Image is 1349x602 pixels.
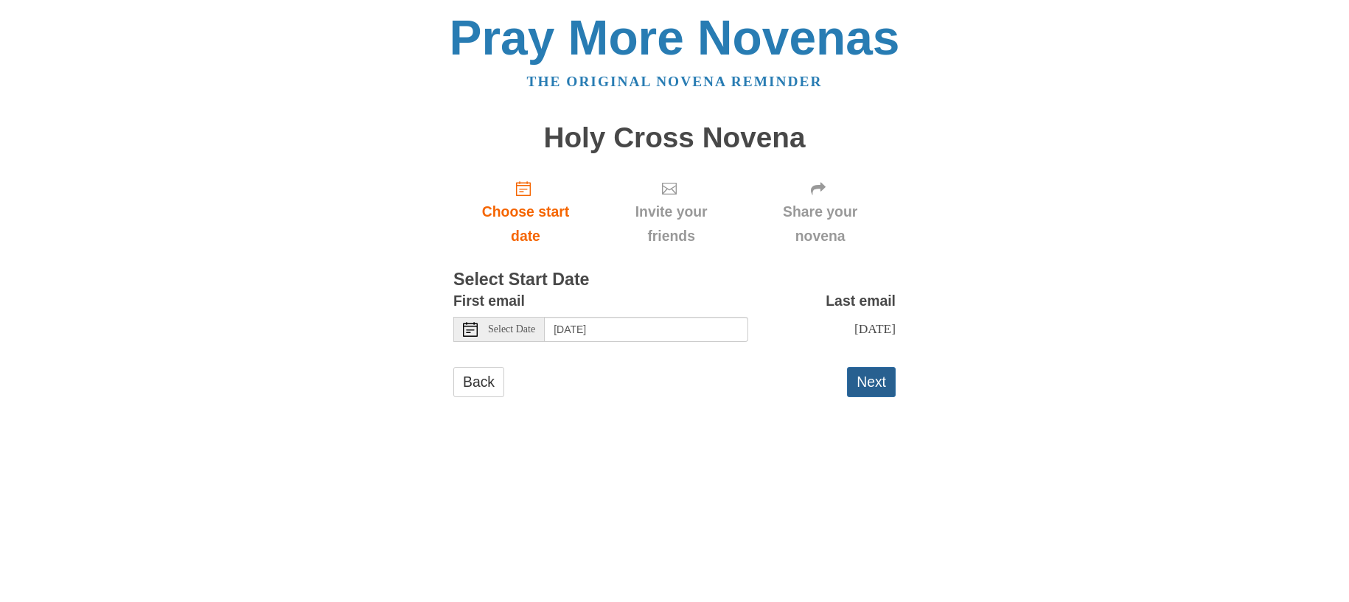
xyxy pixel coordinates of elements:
[759,200,881,248] span: Share your novena
[745,168,896,256] div: Click "Next" to confirm your start date first.
[826,289,896,313] label: Last email
[453,367,504,397] a: Back
[450,10,900,65] a: Pray More Novenas
[453,122,896,154] h1: Holy Cross Novena
[527,74,823,89] a: The original novena reminder
[847,367,896,397] button: Next
[598,168,745,256] div: Click "Next" to confirm your start date first.
[613,200,730,248] span: Invite your friends
[453,289,525,313] label: First email
[468,200,583,248] span: Choose start date
[545,317,748,342] input: Use the arrow keys to pick a date
[453,270,896,290] h3: Select Start Date
[854,321,896,336] span: [DATE]
[453,168,598,256] a: Choose start date
[488,324,535,335] span: Select Date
